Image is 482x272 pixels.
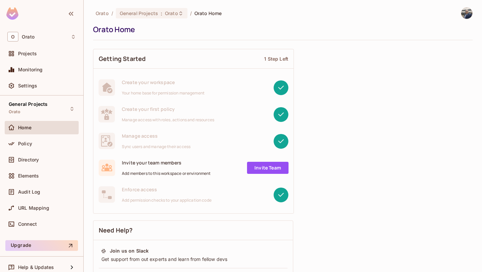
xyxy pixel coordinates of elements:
[110,248,149,254] div: Join us on Slack
[120,10,158,16] span: General Projects
[18,141,32,146] span: Policy
[18,265,54,270] span: Help & Updates
[18,67,43,72] span: Monitoring
[18,83,37,88] span: Settings
[9,101,48,107] span: General Projects
[18,51,37,56] span: Projects
[7,32,18,42] span: O
[160,11,163,16] span: :
[18,221,37,227] span: Connect
[93,24,469,35] div: Orato Home
[101,256,286,263] div: Get support from out experts and learn from fellow devs
[99,55,146,63] span: Getting Started
[122,79,205,85] span: Create your workspace
[6,7,18,20] img: SReyMgAAAABJRU5ErkJggg==
[247,162,289,174] a: Invite Team
[122,159,211,166] span: Invite your team members
[111,10,113,16] li: /
[461,8,472,19] img: Luis Andres Fonseca Gomez
[9,109,20,115] span: Orato
[18,189,40,195] span: Audit Log
[122,133,190,139] span: Manage access
[190,10,192,16] li: /
[165,10,178,16] span: Orato
[18,157,39,162] span: Directory
[22,34,34,40] span: Workspace: Orato
[264,56,288,62] div: 1 Step Left
[99,226,133,234] span: Need Help?
[122,117,214,123] span: Manage access with roles, actions and resources
[18,173,39,179] span: Elements
[122,198,212,203] span: Add permission checks to your application code
[18,205,49,211] span: URL Mapping
[122,144,190,149] span: Sync users and manage their access
[96,10,109,16] span: the active workspace
[122,90,205,96] span: Your home base for permission management
[122,171,211,176] span: Add members to this workspace or environment
[5,240,78,251] button: Upgrade
[194,10,222,16] span: Orato Home
[18,125,32,130] span: Home
[122,186,212,193] span: Enforce access
[122,106,214,112] span: Create your first policy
